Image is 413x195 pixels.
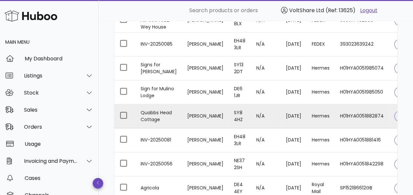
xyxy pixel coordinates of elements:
[335,32,389,56] td: 393023639242
[281,80,307,104] td: [DATE]
[335,80,389,104] td: H01HYA0051985050
[229,80,251,104] td: DE6 1JR
[251,104,281,128] td: N/A
[25,55,93,62] div: My Dashboard
[335,104,389,128] td: H01HYA0051882874
[135,56,182,80] td: Signs for [PERSON_NAME]
[251,128,281,152] td: N/A
[229,104,251,128] td: SY8 4HZ
[24,107,78,113] div: Sales
[307,152,335,176] td: Hermes
[229,128,251,152] td: EH48 3LR
[135,80,182,104] td: Sign for Mulino Lodge
[289,7,324,14] span: VoltShare Ltd
[307,104,335,128] td: Hermes
[182,80,229,104] td: [PERSON_NAME]
[135,152,182,176] td: INV-20250056
[360,7,378,14] a: Logout
[24,158,78,164] div: Invoicing and Payments
[182,104,229,128] td: [PERSON_NAME]
[25,175,93,181] div: Cases
[307,32,335,56] td: FEDEX
[335,128,389,152] td: H01HYA0051881416
[24,73,78,79] div: Listings
[24,90,78,96] div: Stock
[182,56,229,80] td: [PERSON_NAME]
[182,128,229,152] td: [PERSON_NAME]
[229,152,251,176] td: NE37 2SH
[307,128,335,152] td: Hermes
[251,80,281,104] td: N/A
[281,104,307,128] td: [DATE]
[182,152,229,176] td: [PERSON_NAME]
[135,104,182,128] td: Quabbs Head Cottage
[307,56,335,80] td: Hermes
[24,124,78,130] div: Orders
[251,32,281,56] td: N/A
[25,141,93,147] div: Usage
[326,7,356,14] span: (Ref: 13625)
[307,80,335,104] td: Hermes
[335,152,389,176] td: H01HYA0051842298
[335,56,389,80] td: H01HYA0051985074
[281,56,307,80] td: [DATE]
[251,152,281,176] td: N/A
[229,32,251,56] td: EH48 3LR
[251,56,281,80] td: N/A
[5,9,57,23] img: Huboo Logo
[281,32,307,56] td: [DATE]
[229,56,251,80] td: SY13 2DT
[281,152,307,176] td: [DATE]
[135,128,182,152] td: INV-20250081
[281,128,307,152] td: [DATE]
[135,32,182,56] td: INV-20250085
[182,32,229,56] td: [PERSON_NAME]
